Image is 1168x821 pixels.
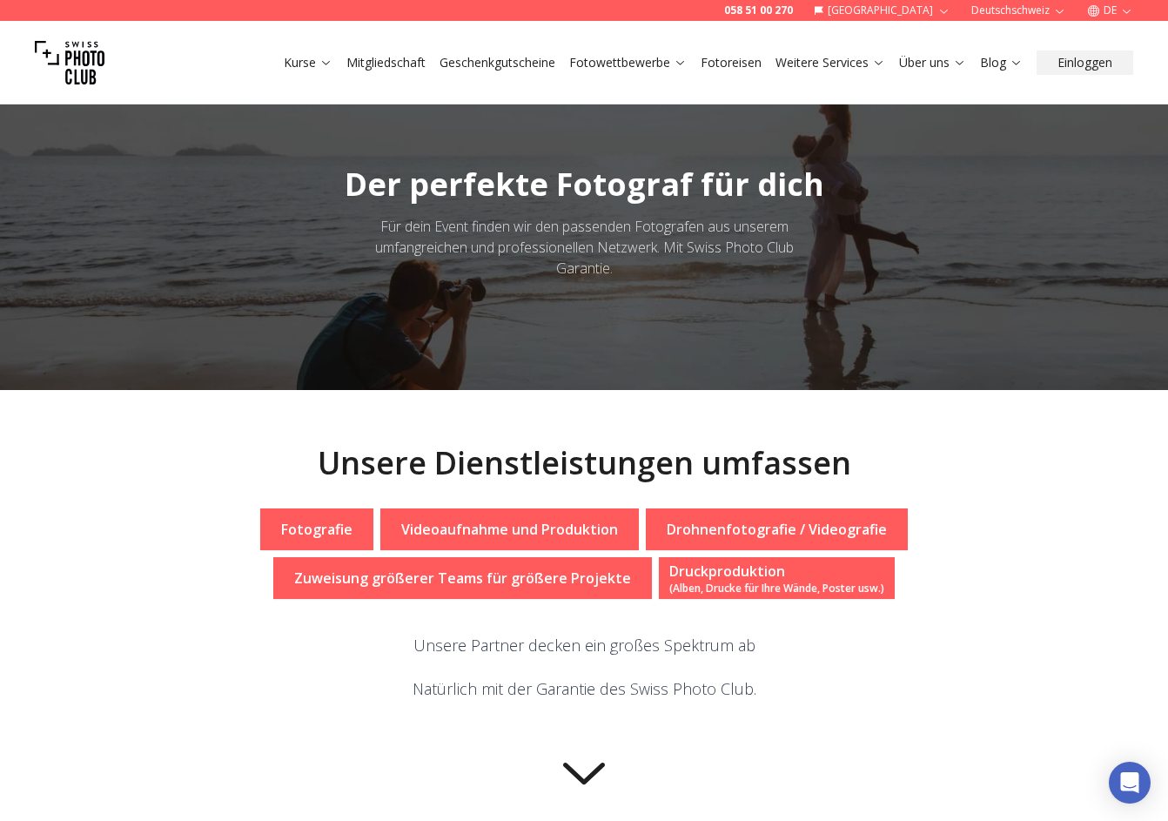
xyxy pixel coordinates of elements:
p: Videoaufnahme und Produktion [401,519,618,540]
button: Weitere Services [769,50,892,75]
button: Einloggen [1037,50,1133,75]
a: Fotoreisen [701,54,762,71]
p: Unsere Partner decken ein großes Spektrum ab [413,633,756,657]
p: Zuweisung größerer Teams für größere Projekte [294,568,631,589]
button: Über uns [892,50,973,75]
a: 058 51 00 270 [724,3,793,17]
button: Fotowettbewerbe [562,50,694,75]
a: Über uns [899,54,966,71]
a: Weitere Services [775,54,885,71]
a: Geschenkgutscheine [440,54,555,71]
span: (Alben, Drucke für Ihre Wände, Poster usw.) [669,581,884,596]
button: Fotoreisen [694,50,769,75]
button: Blog [973,50,1030,75]
p: Fotografie [281,519,352,540]
span: Der perfekte Fotograf für dich [345,163,824,205]
button: Geschenkgutscheine [433,50,562,75]
button: Kurse [277,50,339,75]
h2: Unsere Dienstleistungen umfassen [318,446,851,481]
div: Druckproduktion [669,561,884,582]
a: Blog [980,54,1023,71]
div: Open Intercom Messenger [1109,762,1151,804]
button: Mitgliedschaft [339,50,433,75]
img: Swiss photo club [35,28,104,98]
p: Natürlich mit der Garantie des Swiss Photo Club. [413,676,756,701]
p: Drohnenfotografie / Videografie [667,519,887,540]
span: Für dein Event finden wir den passenden Fotografen aus unserem umfangreichen und professionellen ... [375,217,794,278]
a: Fotowettbewerbe [569,54,687,71]
a: Mitgliedschaft [346,54,426,71]
a: Kurse [284,54,332,71]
